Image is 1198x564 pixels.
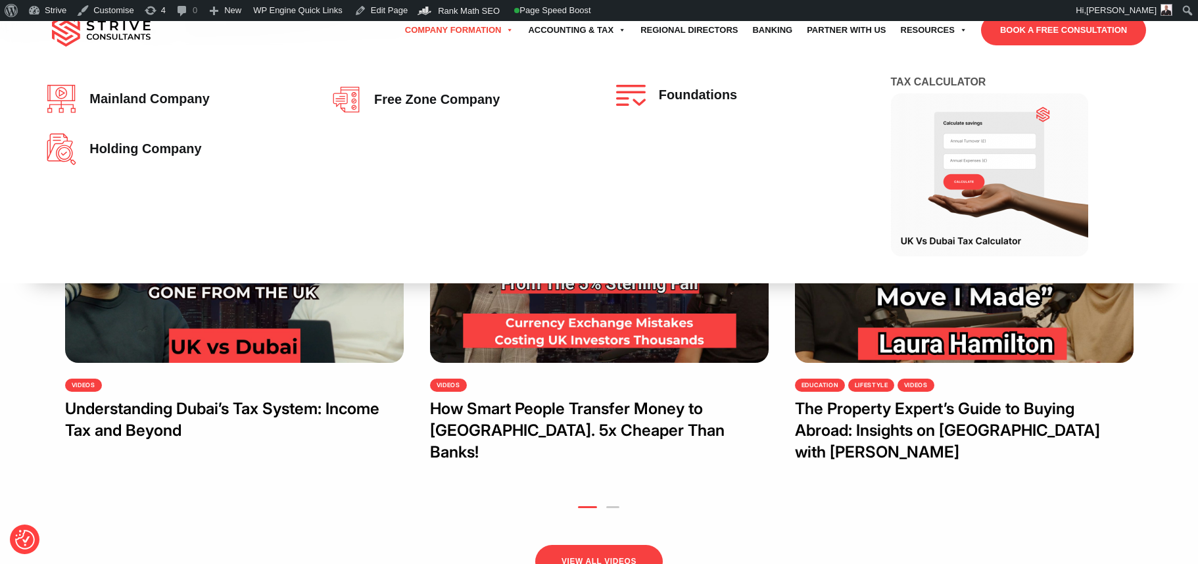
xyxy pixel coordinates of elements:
[331,85,582,114] a: Free zone company
[52,14,151,47] img: main-logo.svg
[368,93,500,107] span: Free zone company
[898,379,934,392] a: videos
[652,88,737,103] span: Foundations
[15,530,35,550] button: Consent Preferences
[1086,5,1157,15] span: [PERSON_NAME]
[47,85,297,114] a: Mainland company
[745,12,800,49] a: Banking
[891,75,1161,93] h4: Tax Calculator
[47,133,297,165] a: Holding Company
[894,12,974,49] a: Resources
[795,379,846,392] a: Education
[633,12,745,49] a: Regional Directors
[430,399,725,461] a: How Smart People Transfer Money to [GEOGRAPHIC_DATA]. 5x Cheaper Than Banks!
[83,92,209,106] span: Mainland company
[15,530,35,550] img: Revisit consent button
[616,85,867,106] a: Foundations
[438,6,500,16] span: Rank Math SEO
[981,15,1146,45] a: BOOK A FREE CONSULTATION
[578,506,597,508] button: 1
[65,399,379,440] a: Understanding Dubai’s Tax System: Income Tax and Beyond
[800,12,893,49] a: Partner with Us
[848,379,895,392] a: Lifestyle
[795,399,1100,461] a: The Property Expert’s Guide to Buying Abroad: Insights on [GEOGRAPHIC_DATA] with [PERSON_NAME]
[521,12,633,49] a: Accounting & Tax
[398,12,521,49] a: Company Formation
[65,379,102,392] a: videos
[606,506,619,508] button: 2
[83,142,201,156] span: Holding Company
[430,379,467,392] a: videos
